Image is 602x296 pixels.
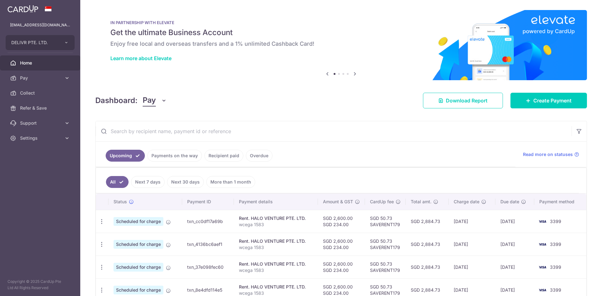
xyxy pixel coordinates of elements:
a: More than 1 month [206,176,255,188]
a: Read more on statuses [523,151,579,158]
td: [DATE] [449,256,495,278]
td: SGD 50.73 SAVERENT179 [365,233,406,256]
img: Bank Card [536,263,549,271]
th: Payment details [234,194,318,210]
span: 3399 [550,264,561,270]
img: Renovation banner [95,10,587,80]
img: CardUp [8,5,38,13]
a: Download Report [423,93,503,108]
span: Status [114,199,127,205]
div: Rent. HALO VENTURE PTE. LTD. [239,261,313,267]
td: SGD 2,884.73 [406,233,449,256]
img: Bank Card [536,241,549,248]
h6: Enjoy free local and overseas transfers and a 1% unlimited Cashback Card! [110,40,572,48]
span: Download Report [446,97,488,104]
span: 3399 [550,241,561,247]
td: SGD 2,600.00 SGD 234.00 [318,210,365,233]
span: Settings [20,135,61,141]
span: 3399 [550,287,561,293]
span: Charge date [454,199,479,205]
span: Scheduled for charge [114,217,163,226]
a: Payments on the way [147,150,202,162]
a: Upcoming [106,150,145,162]
span: Home [20,60,61,66]
span: Pay [20,75,61,81]
span: Total amt. [411,199,431,205]
button: DELIVR PTE. LTD. [6,35,75,50]
td: SGD 2,884.73 [406,210,449,233]
span: Support [20,120,61,126]
td: SGD 50.73 SAVERENT179 [365,256,406,278]
span: Scheduled for charge [114,286,163,294]
span: Amount & GST [323,199,353,205]
td: SGD 2,884.73 [406,256,449,278]
td: [DATE] [495,210,534,233]
img: Bank Card [536,286,549,294]
td: SGD 50.73 SAVERENT179 [365,210,406,233]
td: txn_4136bc6aef1 [182,233,234,256]
a: Recipient paid [204,150,243,162]
p: wcega 1583 [239,267,313,273]
span: DELIVR PTE. LTD. [11,39,58,46]
span: Read more on statuses [523,151,573,158]
img: Bank Card [536,218,549,225]
span: 3399 [550,219,561,224]
a: Learn more about Elevate [110,55,172,61]
span: Due date [500,199,519,205]
div: Rent. HALO VENTURE PTE. LTD. [239,215,313,221]
span: Scheduled for charge [114,240,163,249]
a: Create Payment [510,93,587,108]
td: [DATE] [495,256,534,278]
p: IN PARTNERSHIP WITH ELEVATE [110,20,572,25]
span: Scheduled for charge [114,263,163,272]
td: [DATE] [449,233,495,256]
h5: Get the ultimate Business Account [110,28,572,38]
td: SGD 2,600.00 SGD 234.00 [318,233,365,256]
td: txn_cc0df17a69b [182,210,234,233]
td: SGD 2,600.00 SGD 234.00 [318,256,365,278]
a: Next 7 days [131,176,165,188]
span: Collect [20,90,61,96]
div: Rent. HALO VENTURE PTE. LTD. [239,284,313,290]
h4: Dashboard: [95,95,138,106]
button: Pay [143,95,167,106]
a: Next 30 days [167,176,204,188]
td: [DATE] [495,233,534,256]
p: wcega 1583 [239,244,313,251]
a: Overdue [246,150,272,162]
th: Payment method [534,194,586,210]
input: Search by recipient name, payment id or reference [96,121,572,141]
a: All [106,176,129,188]
span: CardUp fee [370,199,394,205]
div: Rent. HALO VENTURE PTE. LTD. [239,238,313,244]
span: Pay [143,95,156,106]
td: [DATE] [449,210,495,233]
td: txn_37e098fec60 [182,256,234,278]
p: [EMAIL_ADDRESS][DOMAIN_NAME] [10,22,70,28]
p: wcega 1583 [239,221,313,228]
span: Refer & Save [20,105,61,111]
span: Create Payment [533,97,572,104]
th: Payment ID [182,194,234,210]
